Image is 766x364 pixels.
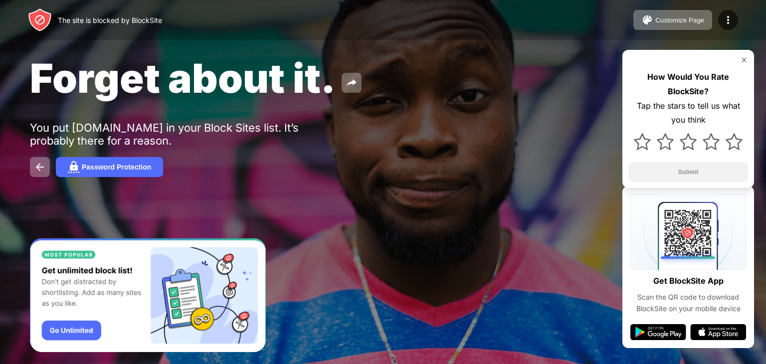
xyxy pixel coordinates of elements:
[30,54,336,102] span: Forget about it.
[28,8,52,32] img: header-logo.svg
[722,14,734,26] img: menu-icon.svg
[634,133,651,150] img: star.svg
[56,157,163,177] button: Password Protection
[726,133,743,150] img: star.svg
[641,14,653,26] img: pallet.svg
[690,324,746,340] img: app-store.svg
[34,161,46,173] img: back.svg
[740,56,748,64] img: rate-us-close.svg
[628,99,748,128] div: Tap the stars to tell us what you think
[630,194,746,270] img: qrcode.svg
[703,133,720,150] img: star.svg
[30,121,338,147] div: You put [DOMAIN_NAME] in your Block Sites list. It’s probably there for a reason.
[68,161,80,173] img: password.svg
[630,292,746,314] div: Scan the QR code to download BlockSite on your mobile device
[346,77,358,89] img: share.svg
[680,133,697,150] img: star.svg
[655,16,704,24] div: Customize Page
[58,16,162,24] div: The site is blocked by BlockSite
[633,10,712,30] button: Customize Page
[653,274,724,288] div: Get BlockSite App
[630,324,686,340] img: google-play.svg
[628,70,748,99] div: How Would You Rate BlockSite?
[30,238,266,353] iframe: Banner
[657,133,674,150] img: star.svg
[82,163,151,171] div: Password Protection
[628,162,748,182] button: Submit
